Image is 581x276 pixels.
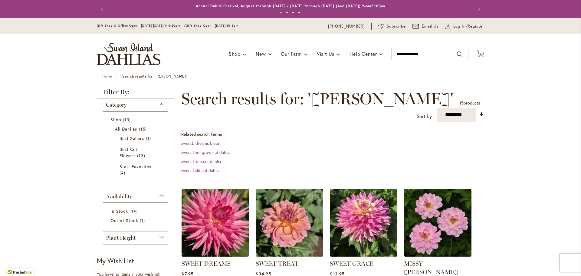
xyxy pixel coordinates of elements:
span: Help Center [350,51,377,57]
span: Gift Shop Open - [DATE] 10-3pm [186,24,238,28]
a: SWEET GRACE [330,252,397,258]
button: 2 of 4 [286,11,288,13]
span: 13 [137,152,146,159]
button: 4 of 4 [298,11,300,13]
button: Previous [97,3,109,15]
a: Shop [110,116,162,123]
a: store logo [97,43,160,65]
button: 3 of 4 [292,11,294,13]
strong: My Wish List [97,256,134,265]
span: 15 [123,116,132,123]
p: products [459,98,480,108]
span: Search results for: '[PERSON_NAME]' [181,90,453,108]
img: SWEET DREAMS [182,189,249,257]
a: Log In/Register [445,23,484,29]
a: Best Cut Flowers [120,146,153,159]
a: Home [102,74,112,78]
a: All Dahlias [115,126,157,132]
span: 14 [130,208,139,214]
strong: Search results for: '[PERSON_NAME]' [122,74,187,78]
span: In Stock [110,208,128,214]
span: Availability [106,193,132,200]
button: 1 of 4 [280,11,282,13]
a: SWEET TREAT [256,252,323,258]
dt: Related search terms [181,131,484,137]
a: Best Sellers [120,135,153,141]
a: SWEET DREAMS [182,260,231,267]
a: MISSY [PERSON_NAME] [404,260,458,276]
a: SWEET DREAMS [182,252,249,258]
a: sweet fold cut dahlia [181,168,219,173]
span: 15 [459,100,464,106]
span: Shop [229,51,241,57]
strong: Filter By: [97,89,174,98]
a: SWEET TREAT [256,260,298,267]
a: SWEET GRACE [330,260,373,267]
img: SWEET TREAT [256,189,323,257]
span: Best Cut Flowers [120,146,137,158]
a: Staff Favorites [120,163,153,176]
span: New [256,51,266,57]
a: Annual Dahlia Festival, August through [DATE] - [DATE] through [DATE] (And [DATE]) 9-am5:30pm [196,4,386,8]
span: Plant Height [106,234,136,241]
span: Shop [110,117,121,122]
label: Sort by: [417,111,433,122]
span: Email Us [422,23,439,29]
span: Log In/Register [453,23,484,29]
span: Out of Stock [110,218,138,223]
span: Our Farm [281,51,301,57]
button: Next [472,3,484,15]
span: Gift Shop & Office Open - [DATE]-[DATE] 9-4:30pm / [97,24,186,28]
a: Out of Stock 1 [110,217,162,224]
a: [PHONE_NUMBER] [328,23,365,29]
span: All Dahlias [115,126,137,132]
span: 15 [139,126,148,132]
span: Visit Us [317,51,334,57]
span: 4 [120,170,127,176]
a: In Stock 14 [110,208,162,214]
a: sweet forc grow cut dahlia [181,149,230,155]
span: Subscribe [387,23,406,29]
span: Best Sellers [120,135,144,141]
a: Subscribe [378,23,406,29]
a: sweet from cut dahlia [181,158,221,164]
img: SWEET GRACE [330,189,397,257]
span: Category [106,101,126,108]
span: 1 [140,217,146,224]
a: Email Us [412,23,439,29]
a: MISSY SUE [404,252,471,258]
img: MISSY SUE [404,189,471,257]
a: sweetb dreams bloom [181,140,222,146]
span: Staff Favorites [120,164,151,169]
span: 1 [146,135,153,141]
